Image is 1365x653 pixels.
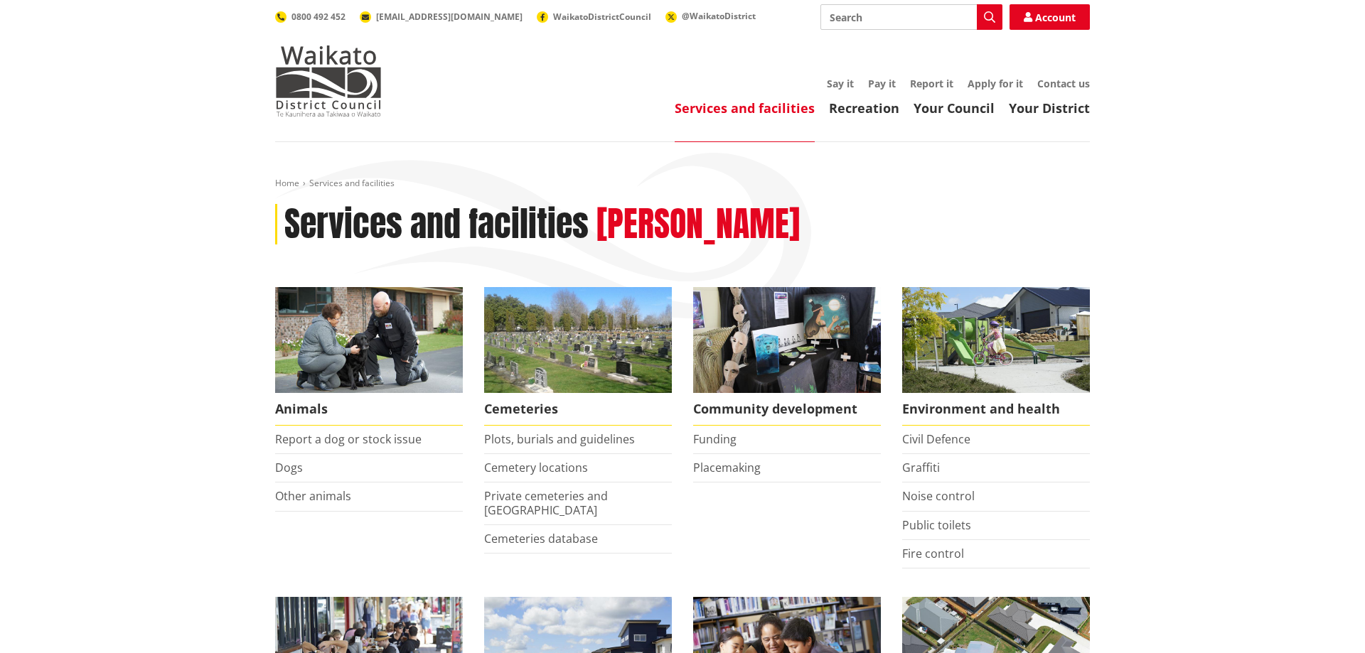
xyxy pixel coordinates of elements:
img: New housing in Pokeno [902,287,1090,393]
a: Huntly Cemetery Cemeteries [484,287,672,426]
a: Graffiti [902,460,940,475]
img: Huntly Cemetery [484,287,672,393]
span: [EMAIL_ADDRESS][DOMAIN_NAME] [376,11,523,23]
a: Waikato District Council Animal Control team Animals [275,287,463,426]
span: WaikatoDistrictCouncil [553,11,651,23]
a: Matariki Travelling Suitcase Art Exhibition Community development [693,287,881,426]
a: New housing in Pokeno Environment and health [902,287,1090,426]
h1: Services and facilities [284,204,589,245]
a: Report it [910,77,953,90]
a: Dogs [275,460,303,475]
a: Apply for it [968,77,1023,90]
a: Placemaking [693,460,761,475]
span: @WaikatoDistrict [682,10,756,22]
span: Services and facilities [309,177,395,189]
a: @WaikatoDistrict [665,10,756,22]
img: Waikato District Council - Te Kaunihera aa Takiwaa o Waikato [275,45,382,117]
a: Private cemeteries and [GEOGRAPHIC_DATA] [484,488,608,517]
a: Cemetery locations [484,460,588,475]
a: Fire control [902,546,964,561]
img: Animal Control [275,287,463,393]
a: Say it [827,77,854,90]
span: Environment and health [902,393,1090,426]
nav: breadcrumb [275,178,1090,190]
a: Pay it [868,77,896,90]
a: Cemeteries database [484,531,598,546]
a: Other animals [275,488,351,504]
a: Home [275,177,299,189]
a: Account [1010,4,1090,30]
a: Plots, burials and guidelines [484,431,635,447]
h2: [PERSON_NAME] [596,204,800,245]
a: Contact us [1037,77,1090,90]
a: Recreation [829,99,899,117]
a: [EMAIL_ADDRESS][DOMAIN_NAME] [360,11,523,23]
a: Funding [693,431,737,447]
a: Your Council [914,99,995,117]
a: Your District [1009,99,1090,117]
a: Services and facilities [675,99,815,117]
a: Report a dog or stock issue [275,431,422,447]
span: Community development [693,393,881,426]
span: Cemeteries [484,393,672,426]
input: Search input [820,4,1002,30]
span: Animals [275,393,463,426]
a: Noise control [902,488,975,504]
img: Matariki Travelling Suitcase Art Exhibition [693,287,881,393]
a: Civil Defence [902,431,970,447]
a: 0800 492 452 [275,11,346,23]
a: Public toilets [902,517,971,533]
a: WaikatoDistrictCouncil [537,11,651,23]
span: 0800 492 452 [291,11,346,23]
